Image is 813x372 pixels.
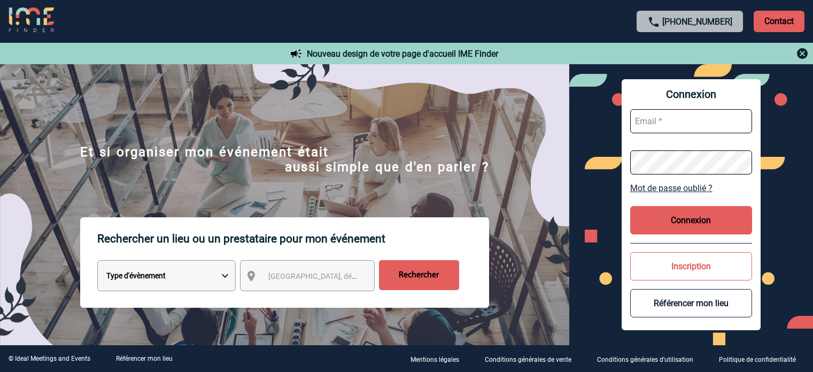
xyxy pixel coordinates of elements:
[268,272,417,280] span: [GEOGRAPHIC_DATA], département, région...
[97,217,489,260] p: Rechercher un lieu ou un prestataire pour mon événement
[379,260,459,290] input: Rechercher
[9,355,90,362] div: © Ideal Meetings and Events
[630,289,752,317] button: Référencer mon lieu
[754,11,804,32] p: Contact
[485,356,571,363] p: Conditions générales de vente
[116,355,173,362] a: Référencer mon lieu
[719,356,796,363] p: Politique de confidentialité
[630,206,752,234] button: Connexion
[589,354,710,364] a: Conditions générales d'utilisation
[630,88,752,101] span: Connexion
[630,183,752,193] a: Mot de passe oublié ?
[662,17,732,27] a: [PHONE_NUMBER]
[597,356,693,363] p: Conditions générales d'utilisation
[476,354,589,364] a: Conditions générales de vente
[402,354,476,364] a: Mentions légales
[630,252,752,280] button: Inscription
[411,356,459,363] p: Mentions légales
[710,354,813,364] a: Politique de confidentialité
[647,16,660,28] img: call-24-px.png
[630,109,752,133] input: Email *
